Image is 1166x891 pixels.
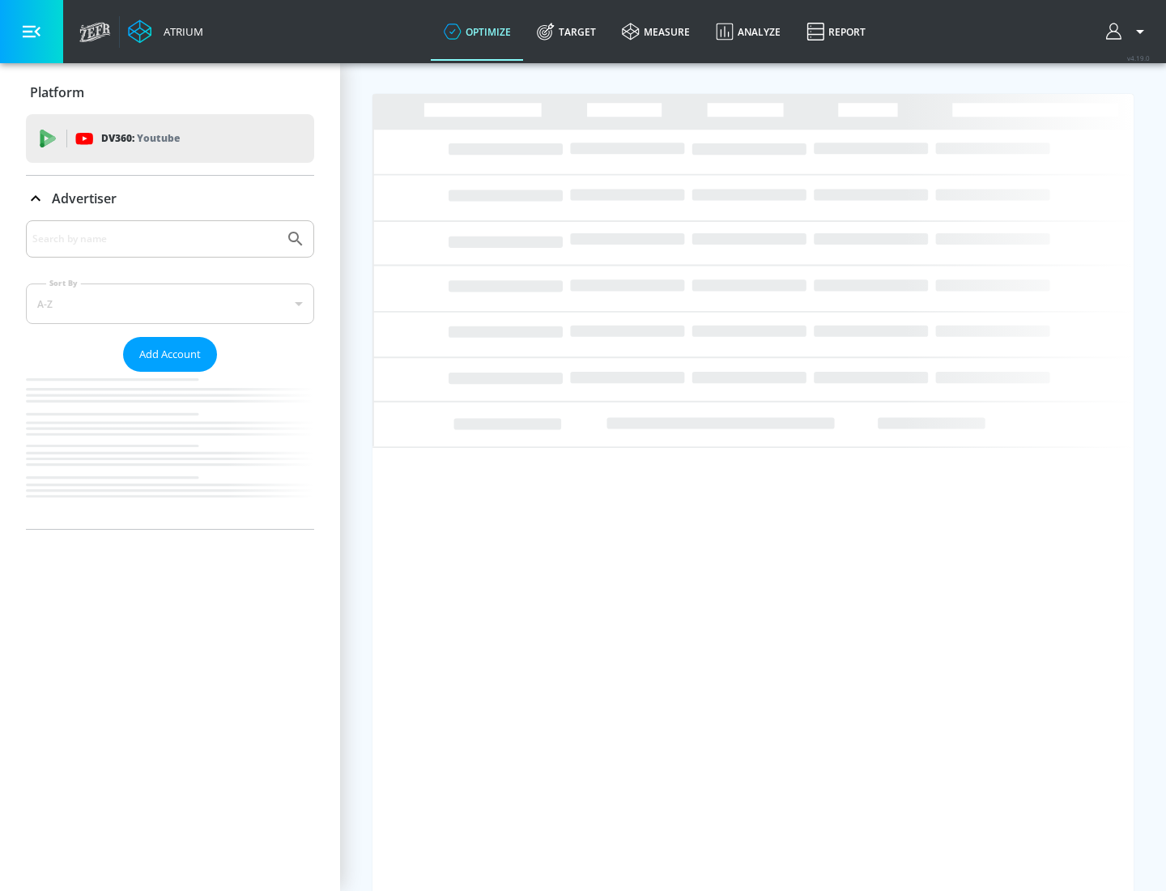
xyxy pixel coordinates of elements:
[703,2,794,61] a: Analyze
[30,83,84,101] p: Platform
[157,24,203,39] div: Atrium
[794,2,879,61] a: Report
[26,114,314,163] div: DV360: Youtube
[26,220,314,529] div: Advertiser
[1127,53,1150,62] span: v 4.19.0
[26,70,314,115] div: Platform
[26,283,314,324] div: A-Z
[137,130,180,147] p: Youtube
[123,337,217,372] button: Add Account
[609,2,703,61] a: measure
[32,228,278,249] input: Search by name
[139,345,201,364] span: Add Account
[431,2,524,61] a: optimize
[524,2,609,61] a: Target
[26,372,314,529] nav: list of Advertiser
[46,278,81,288] label: Sort By
[26,176,314,221] div: Advertiser
[52,190,117,207] p: Advertiser
[101,130,180,147] p: DV360:
[128,19,203,44] a: Atrium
